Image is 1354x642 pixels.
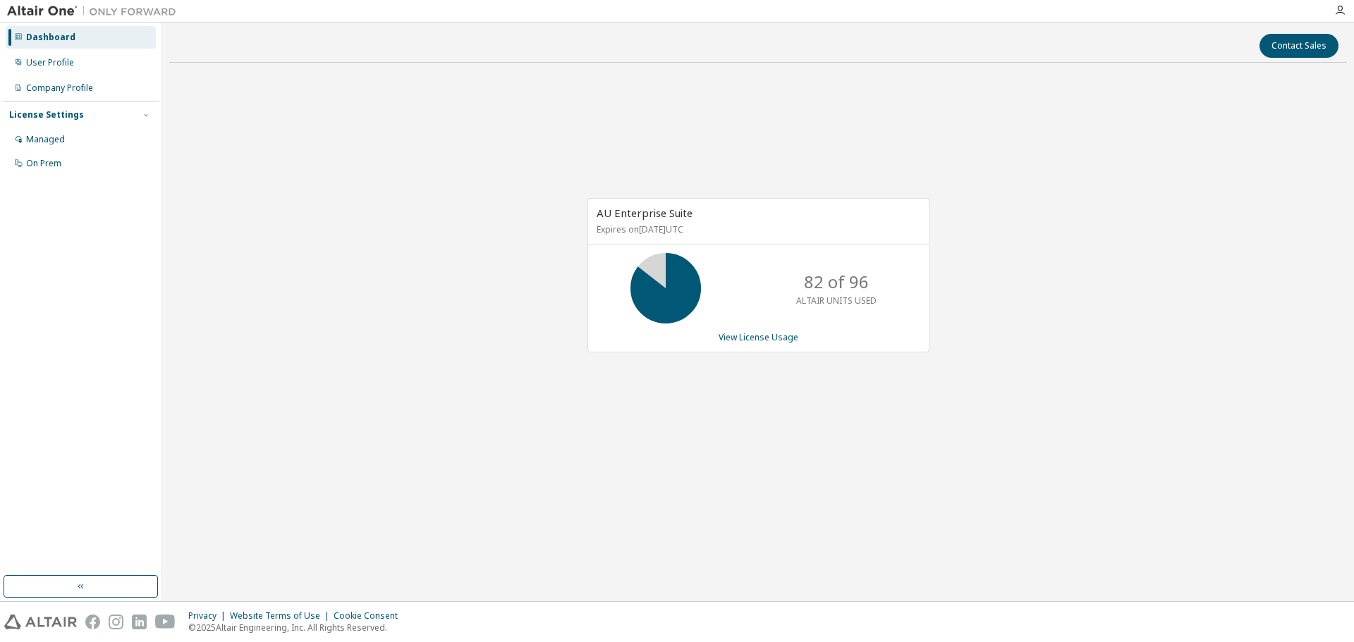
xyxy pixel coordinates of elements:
div: Privacy [188,610,230,622]
a: View License Usage [719,331,798,343]
img: instagram.svg [109,615,123,629]
p: © 2025 Altair Engineering, Inc. All Rights Reserved. [188,622,406,634]
div: License Settings [9,109,84,121]
img: linkedin.svg [132,615,147,629]
div: Managed [26,134,65,145]
div: Dashboard [26,32,75,43]
button: Contact Sales [1260,34,1338,58]
p: 82 of 96 [804,270,869,294]
span: AU Enterprise Suite [597,206,693,220]
img: youtube.svg [155,615,176,629]
div: Company Profile [26,82,93,94]
img: facebook.svg [85,615,100,629]
p: ALTAIR UNITS USED [796,295,877,307]
img: Altair One [7,4,183,18]
div: Cookie Consent [334,610,406,622]
div: User Profile [26,57,74,68]
img: altair_logo.svg [4,615,77,629]
div: On Prem [26,158,61,169]
p: Expires on [DATE] UTC [597,223,917,235]
div: Website Terms of Use [230,610,334,622]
